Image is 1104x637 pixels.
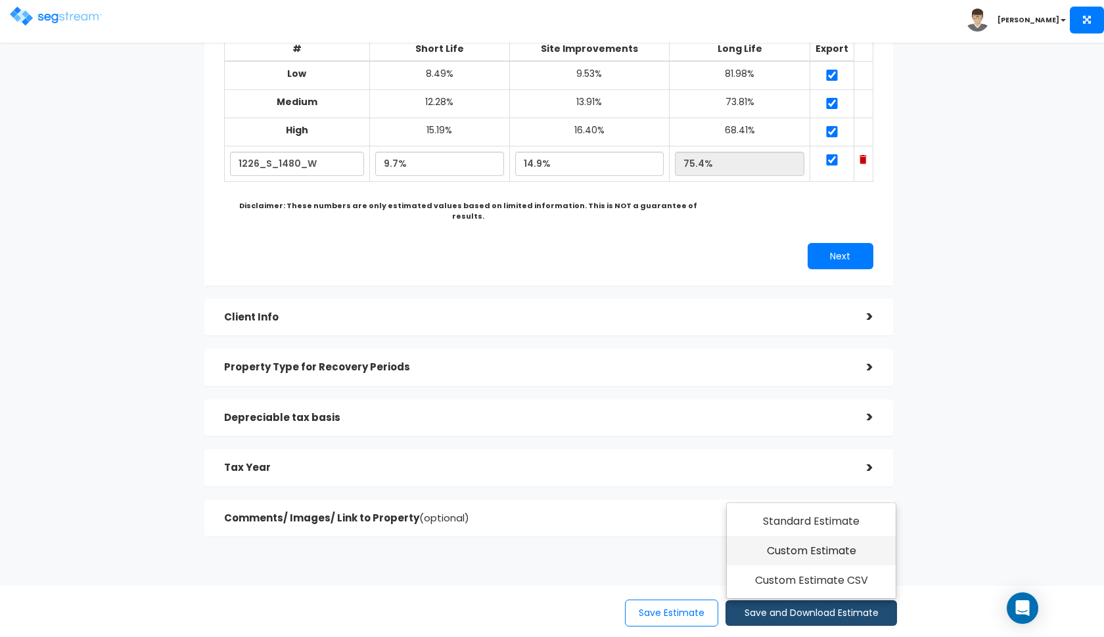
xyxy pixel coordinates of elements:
[727,565,896,596] a: Custom Estimate CSV
[847,307,873,327] div: >
[286,123,308,137] b: High
[224,362,847,373] h5: Property Type for Recovery Periods
[669,90,810,118] td: 73.81%
[725,600,897,626] button: Save and Download Estimate
[369,37,510,62] th: Short Life
[1007,592,1038,624] div: Open Intercom Messenger
[510,118,670,146] td: 16.40%
[224,37,369,62] th: #
[669,37,810,62] th: Long Life
[810,37,854,62] th: Export
[224,412,847,424] h5: Depreciable tax basis
[369,90,510,118] td: 12.28%
[847,407,873,428] div: >
[966,9,989,32] img: avatar.png
[10,7,102,26] img: logo.png
[727,506,896,537] a: Standard Estimate
[287,67,306,80] b: Low
[727,536,896,566] a: Custom Estimate
[369,61,510,90] td: 8.49%
[277,95,317,108] b: Medium
[419,511,469,525] span: (optional)
[808,243,873,269] button: Next
[239,200,697,221] b: Disclaimer: These numbers are only estimated values based on limited information. This is NOT a g...
[847,357,873,378] div: >
[998,15,1059,25] b: [PERSON_NAME]
[625,600,718,626] button: Save Estimate
[510,37,670,62] th: Site Improvements
[669,61,810,90] td: 81.98%
[510,61,670,90] td: 9.53%
[369,118,510,146] td: 15.19%
[860,155,867,164] img: Trash Icon
[224,462,847,473] h5: Tax Year
[510,90,670,118] td: 13.91%
[847,458,873,478] div: >
[224,513,847,524] h5: Comments/ Images/ Link to Property
[224,312,847,323] h5: Client Info
[669,118,810,146] td: 68.41%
